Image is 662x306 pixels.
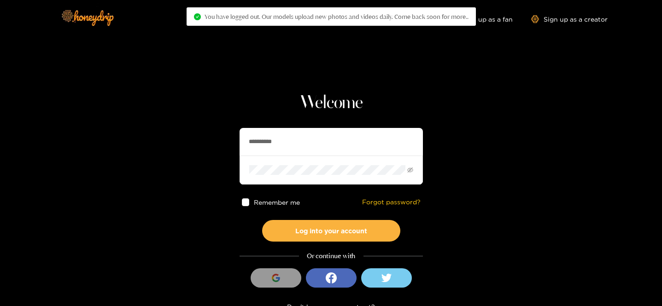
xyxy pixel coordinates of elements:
[407,167,413,173] span: eye-invisible
[240,92,423,114] h1: Welcome
[254,199,300,206] span: Remember me
[205,13,469,20] span: You have logged out. Our models upload new photos and videos daily. Come back soon for more..
[240,251,423,261] div: Or continue with
[450,15,513,23] a: Sign up as a fan
[194,13,201,20] span: check-circle
[262,220,400,242] button: Log into your account
[531,15,608,23] a: Sign up as a creator
[362,198,421,206] a: Forgot password?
